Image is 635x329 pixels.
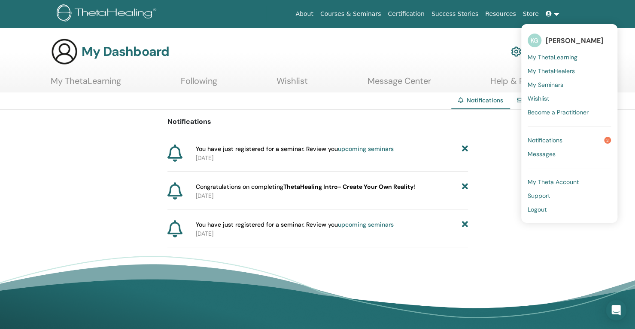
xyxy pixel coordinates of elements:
b: ThetaHealing Intro- Create Your Own Reality [283,183,413,191]
a: Following [181,76,217,92]
img: cog.svg [511,44,521,59]
a: upcoming seminars [338,145,394,153]
a: Message Center [368,76,431,92]
span: Congratulations on completing ! [196,182,415,191]
a: Wishlist [528,92,611,105]
span: Become a Practitioner [528,108,589,116]
a: Become a Practitioner [528,105,611,119]
span: Messages [528,150,556,158]
a: Messages [528,147,611,161]
p: [DATE] [196,229,468,238]
span: Wishlist [528,95,549,102]
a: upcoming seminars [338,221,394,228]
span: Notifications [467,96,503,104]
a: Logout [528,203,611,216]
a: My ThetaHealers [528,64,611,78]
span: My Seminars [528,81,563,89]
a: Certification [384,6,428,22]
img: generic-user-icon.jpg [51,38,78,65]
p: [DATE] [196,154,468,163]
img: logo.png [57,4,159,24]
a: Help & Resources [490,76,559,92]
a: Wishlist [276,76,308,92]
a: About [292,6,316,22]
a: Resources [482,6,520,22]
a: My Account [511,42,559,61]
span: 2 [604,137,611,144]
span: You have just registered for a seminar. Review you [196,145,394,154]
span: KG [528,34,541,47]
a: Store [520,6,542,22]
span: Logout [528,206,547,213]
span: My ThetaLearning [528,53,577,61]
a: My Theta Account [528,175,611,189]
a: My Seminars [528,78,611,92]
p: [DATE] [196,191,468,200]
span: My ThetaHealers [528,67,575,75]
div: Open Intercom Messenger [606,300,626,320]
span: My Theta Account [528,178,579,186]
a: Success Stories [428,6,482,22]
a: KG[PERSON_NAME] [528,31,611,50]
span: You have just registered for a seminar. Review you [196,220,394,229]
a: Notifications2 [528,133,611,147]
p: Notifications [167,117,468,127]
a: My ThetaLearning [528,50,611,64]
a: Courses & Seminars [317,6,385,22]
a: Support [528,189,611,203]
span: [PERSON_NAME] [546,36,603,45]
span: Support [528,192,550,200]
span: Notifications [528,136,562,144]
h3: My Dashboard [82,44,169,59]
a: My ThetaLearning [51,76,121,92]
